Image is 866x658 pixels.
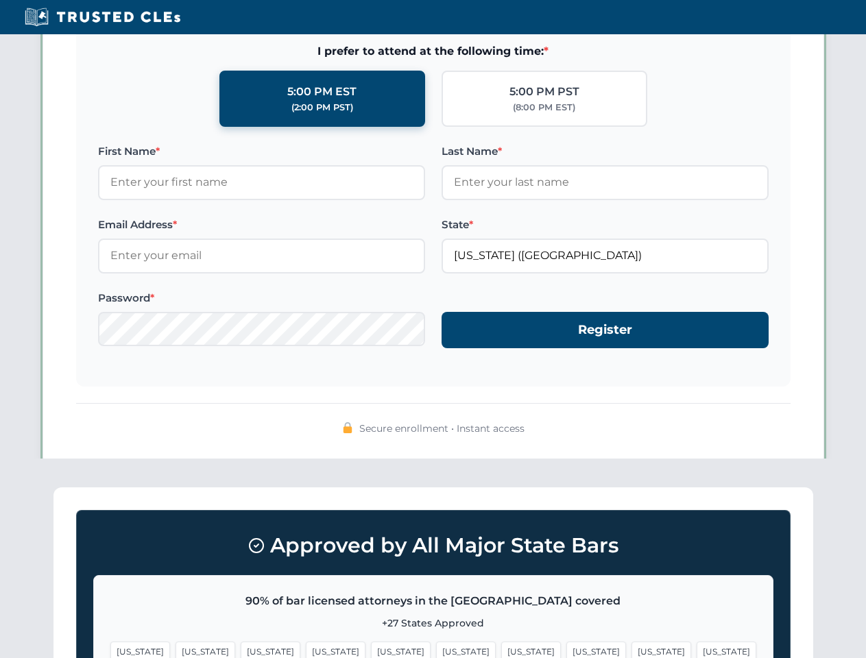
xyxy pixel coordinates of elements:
[110,616,756,631] p: +27 States Approved
[98,143,425,160] label: First Name
[93,527,773,564] h3: Approved by All Major State Bars
[98,239,425,273] input: Enter your email
[513,101,575,114] div: (8:00 PM EST)
[442,165,769,199] input: Enter your last name
[359,421,525,436] span: Secure enrollment • Instant access
[21,7,184,27] img: Trusted CLEs
[110,592,756,610] p: 90% of bar licensed attorneys in the [GEOGRAPHIC_DATA] covered
[98,42,769,60] span: I prefer to attend at the following time:
[291,101,353,114] div: (2:00 PM PST)
[287,83,357,101] div: 5:00 PM EST
[442,239,769,273] input: Florida (FL)
[342,422,353,433] img: 🔒
[98,290,425,306] label: Password
[442,217,769,233] label: State
[98,217,425,233] label: Email Address
[509,83,579,101] div: 5:00 PM PST
[98,165,425,199] input: Enter your first name
[442,143,769,160] label: Last Name
[442,312,769,348] button: Register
